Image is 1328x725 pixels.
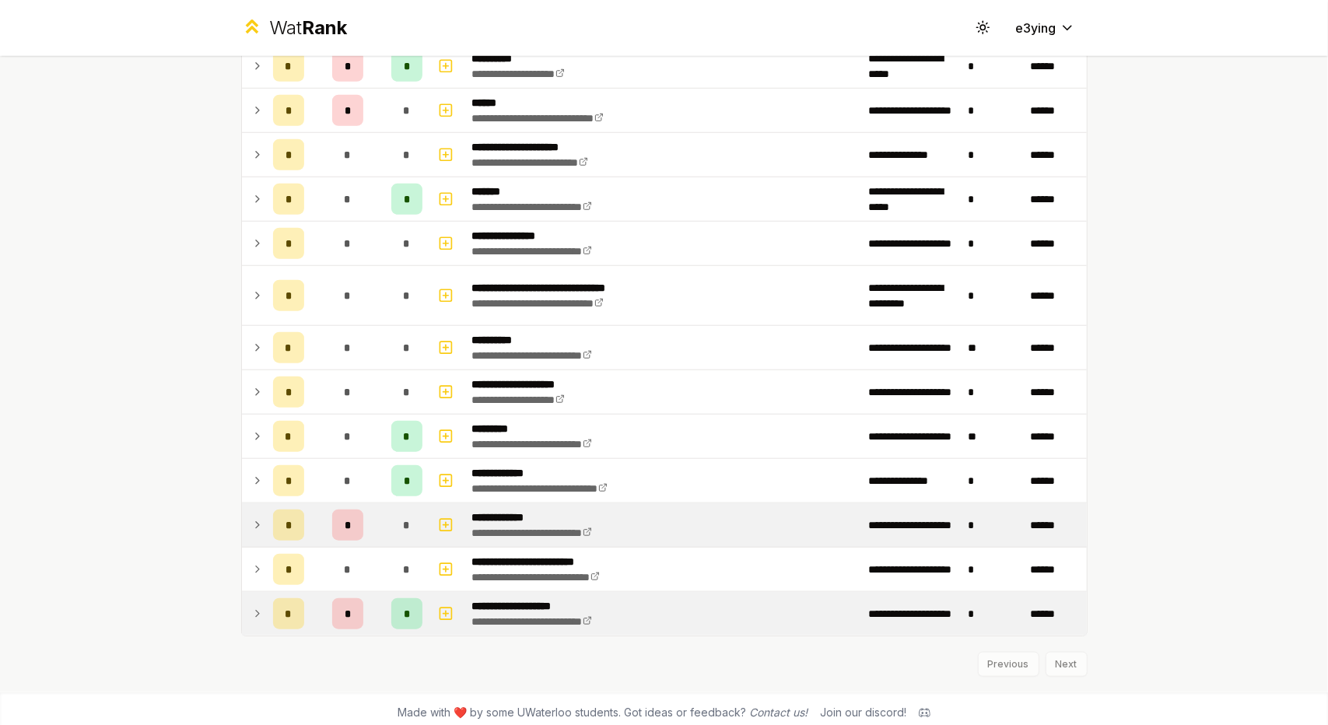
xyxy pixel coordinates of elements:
a: WatRank [241,16,348,40]
button: e3ying [1004,14,1088,42]
a: Contact us! [749,706,808,719]
div: Join our discord! [820,705,906,720]
span: Rank [302,16,347,39]
div: Wat [269,16,347,40]
span: Made with ❤️ by some UWaterloo students. Got ideas or feedback? [398,705,808,720]
span: e3ying [1016,19,1056,37]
